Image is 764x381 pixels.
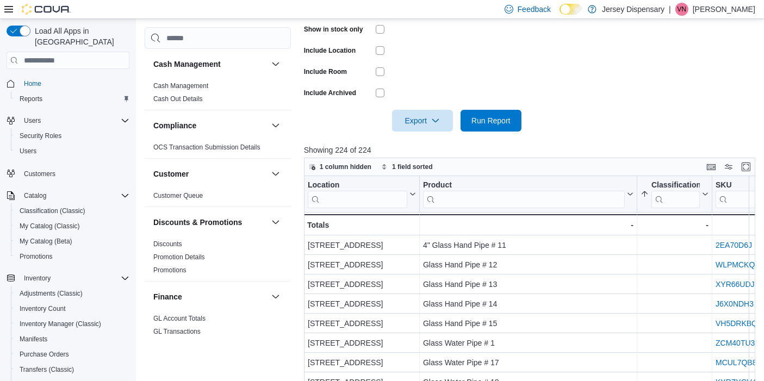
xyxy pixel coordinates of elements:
[602,3,664,16] p: Jersey Dispensary
[11,218,134,234] button: My Catalog (Classic)
[651,180,700,191] div: Classification
[269,119,282,132] button: Compliance
[423,278,633,291] div: Glass Hand Pipe # 13
[20,335,47,343] span: Manifests
[308,180,407,208] div: Location
[20,147,36,155] span: Users
[423,239,633,252] div: 4" Glass Hand Pipe # 11
[15,348,129,361] span: Purchase Orders
[20,189,51,202] button: Catalog
[15,302,129,315] span: Inventory Count
[304,46,356,55] label: Include Location
[11,203,134,218] button: Classification (Classic)
[15,363,129,376] span: Transfers (Classic)
[716,280,755,289] a: XYR66UDJ
[15,92,129,105] span: Reports
[308,180,407,191] div: Location
[153,240,182,248] span: Discounts
[11,316,134,332] button: Inventory Manager (Classic)
[153,120,196,131] h3: Compliance
[15,363,78,376] a: Transfers (Classic)
[153,95,203,103] a: Cash Out Details
[461,110,521,132] button: Run Report
[20,272,55,285] button: Inventory
[153,143,260,151] a: OCS Transaction Submission Details
[153,315,206,322] a: GL Account Totals
[153,82,208,90] a: Cash Management
[641,218,709,232] div: -
[153,192,203,199] a: Customer Queue
[11,249,134,264] button: Promotions
[153,59,267,70] button: Cash Management
[651,180,700,208] div: Classification
[20,114,129,127] span: Users
[716,319,757,328] a: VH5DRKBQ
[11,332,134,347] button: Manifests
[145,79,291,110] div: Cash Management
[20,320,101,328] span: Inventory Manager (Classic)
[24,191,46,200] span: Catalog
[15,348,73,361] a: Purchase Orders
[20,95,42,103] span: Reports
[15,145,41,158] a: Users
[308,336,416,349] div: [STREET_ADDRESS]
[716,358,756,367] a: MCUL7QB8
[423,336,633,349] div: Glass Water Pipe # 1
[308,258,416,271] div: [STREET_ADDRESS]
[15,235,77,248] a: My Catalog (Beta)
[15,317,105,330] a: Inventory Manager (Classic)
[15,204,129,217] span: Classification (Classic)
[693,3,755,16] p: [PERSON_NAME]
[153,291,182,302] h3: Finance
[423,180,625,191] div: Product
[423,356,633,369] div: Glass Water Pipe # 17
[304,145,760,155] p: Showing 224 of 224
[153,266,187,274] span: Promotions
[423,180,625,208] div: Product
[722,160,735,173] button: Display options
[308,317,416,330] div: [STREET_ADDRESS]
[11,234,134,249] button: My Catalog (Beta)
[716,339,755,347] a: ZCM40TU3
[560,4,582,15] input: Dark Mode
[423,258,633,271] div: Glass Hand Pipe # 12
[145,141,291,158] div: Compliance
[304,89,356,97] label: Include Archived
[15,333,129,346] span: Manifests
[15,250,129,263] span: Promotions
[24,274,51,283] span: Inventory
[15,333,52,346] a: Manifests
[20,289,83,298] span: Adjustments (Classic)
[269,58,282,71] button: Cash Management
[423,180,633,208] button: Product
[11,143,134,159] button: Users
[15,145,129,158] span: Users
[423,218,633,232] div: -
[153,327,201,336] span: GL Transactions
[304,25,363,34] label: Show in stock only
[15,317,129,330] span: Inventory Manager (Classic)
[716,241,752,249] a: 2EA70D6J
[20,114,45,127] button: Users
[15,287,87,300] a: Adjustments (Classic)
[308,356,416,369] div: [STREET_ADDRESS]
[15,129,129,142] span: Security Roles
[20,77,129,90] span: Home
[392,110,453,132] button: Export
[269,167,282,180] button: Customer
[24,79,41,88] span: Home
[30,26,129,47] span: Load All Apps in [GEOGRAPHIC_DATA]
[20,207,85,215] span: Classification (Classic)
[15,220,129,233] span: My Catalog (Classic)
[11,301,134,316] button: Inventory Count
[20,166,129,180] span: Customers
[518,4,551,15] span: Feedback
[2,188,134,203] button: Catalog
[153,253,205,261] span: Promotion Details
[20,252,53,261] span: Promotions
[20,132,61,140] span: Security Roles
[145,189,291,207] div: Customer
[153,314,206,323] span: GL Account Totals
[308,180,416,208] button: Location
[2,271,134,286] button: Inventory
